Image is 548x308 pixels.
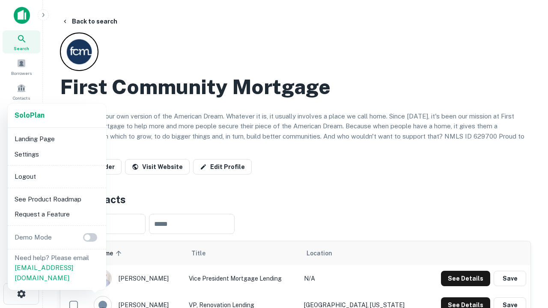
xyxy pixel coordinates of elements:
li: Landing Page [11,131,103,147]
li: Logout [11,169,103,184]
li: Settings [11,147,103,162]
li: See Product Roadmap [11,192,103,207]
iframe: Chat Widget [505,212,548,253]
strong: Solo Plan [15,111,45,119]
a: SoloPlan [15,110,45,121]
p: Demo Mode [11,232,55,243]
a: [EMAIL_ADDRESS][DOMAIN_NAME] [15,264,73,281]
p: Need help? Please email [15,253,99,283]
li: Request a Feature [11,207,103,222]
